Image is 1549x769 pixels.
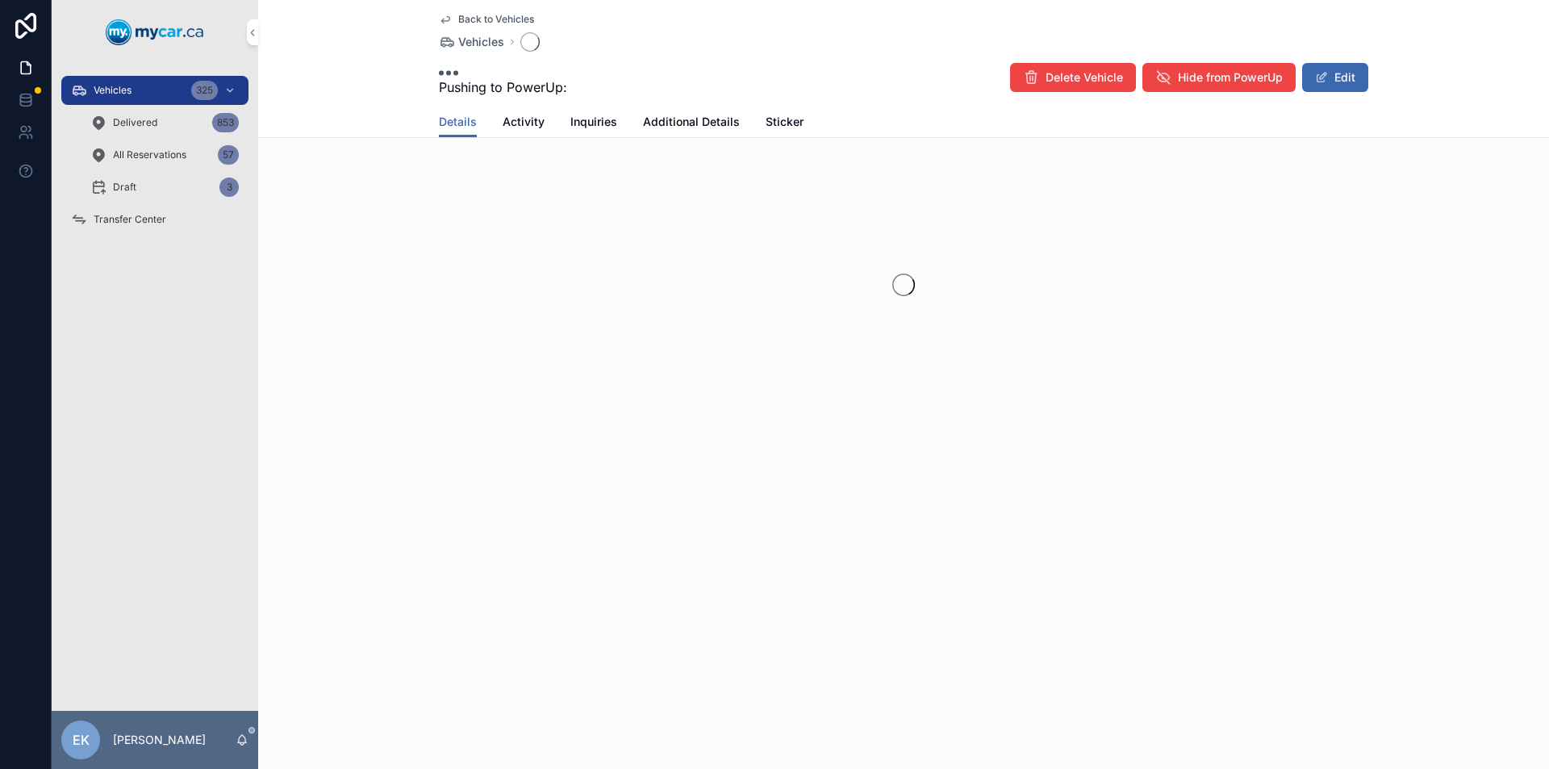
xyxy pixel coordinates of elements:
[458,13,534,26] span: Back to Vehicles
[458,34,504,50] span: Vehicles
[191,81,218,100] div: 325
[61,205,248,234] a: Transfer Center
[439,107,477,138] a: Details
[643,107,740,140] a: Additional Details
[81,108,248,137] a: Delivered853
[766,107,804,140] a: Sticker
[439,13,534,26] a: Back to Vehicles
[212,113,239,132] div: 853
[439,34,504,50] a: Vehicles
[81,140,248,169] a: All Reservations57
[766,114,804,130] span: Sticker
[1302,63,1368,92] button: Edit
[94,213,166,226] span: Transfer Center
[113,181,136,194] span: Draft
[439,77,567,97] span: Pushing to PowerUp:
[219,178,239,197] div: 3
[439,114,477,130] span: Details
[61,76,248,105] a: Vehicles325
[113,732,206,748] p: [PERSON_NAME]
[503,114,545,130] span: Activity
[1178,69,1283,86] span: Hide from PowerUp
[1142,63,1296,92] button: Hide from PowerUp
[52,65,258,255] div: scrollable content
[643,114,740,130] span: Additional Details
[218,145,239,165] div: 57
[1010,63,1136,92] button: Delete Vehicle
[113,116,157,129] span: Delivered
[570,107,617,140] a: Inquiries
[106,19,204,45] img: App logo
[73,730,90,750] span: EK
[94,84,132,97] span: Vehicles
[113,148,186,161] span: All Reservations
[570,114,617,130] span: Inquiries
[1046,69,1123,86] span: Delete Vehicle
[503,107,545,140] a: Activity
[81,173,248,202] a: Draft3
